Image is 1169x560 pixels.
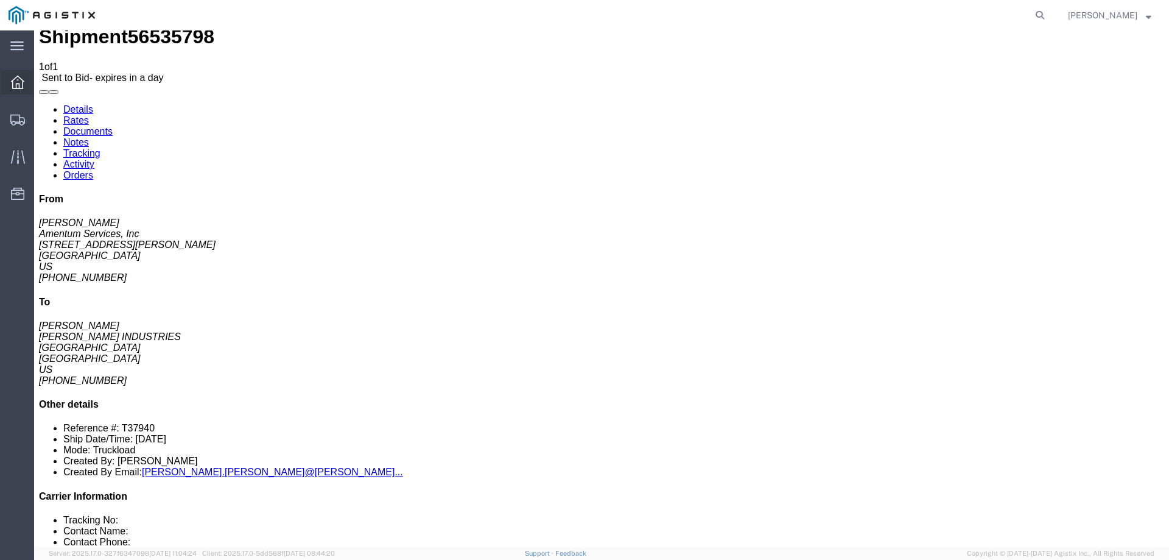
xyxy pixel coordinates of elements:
[1068,9,1137,22] span: Cierra Brown
[34,30,1169,547] iframe: FS Legacy Container
[284,550,335,557] span: [DATE] 08:44:20
[202,550,335,557] span: Client: 2025.17.0-5dd568f
[149,550,197,557] span: [DATE] 11:04:24
[9,6,95,24] img: logo
[49,550,197,557] span: Server: 2025.17.0-327f6347098
[967,548,1154,559] span: Copyright © [DATE]-[DATE] Agistix Inc., All Rights Reserved
[525,550,555,557] a: Support
[555,550,586,557] a: Feedback
[1067,8,1152,23] button: [PERSON_NAME]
